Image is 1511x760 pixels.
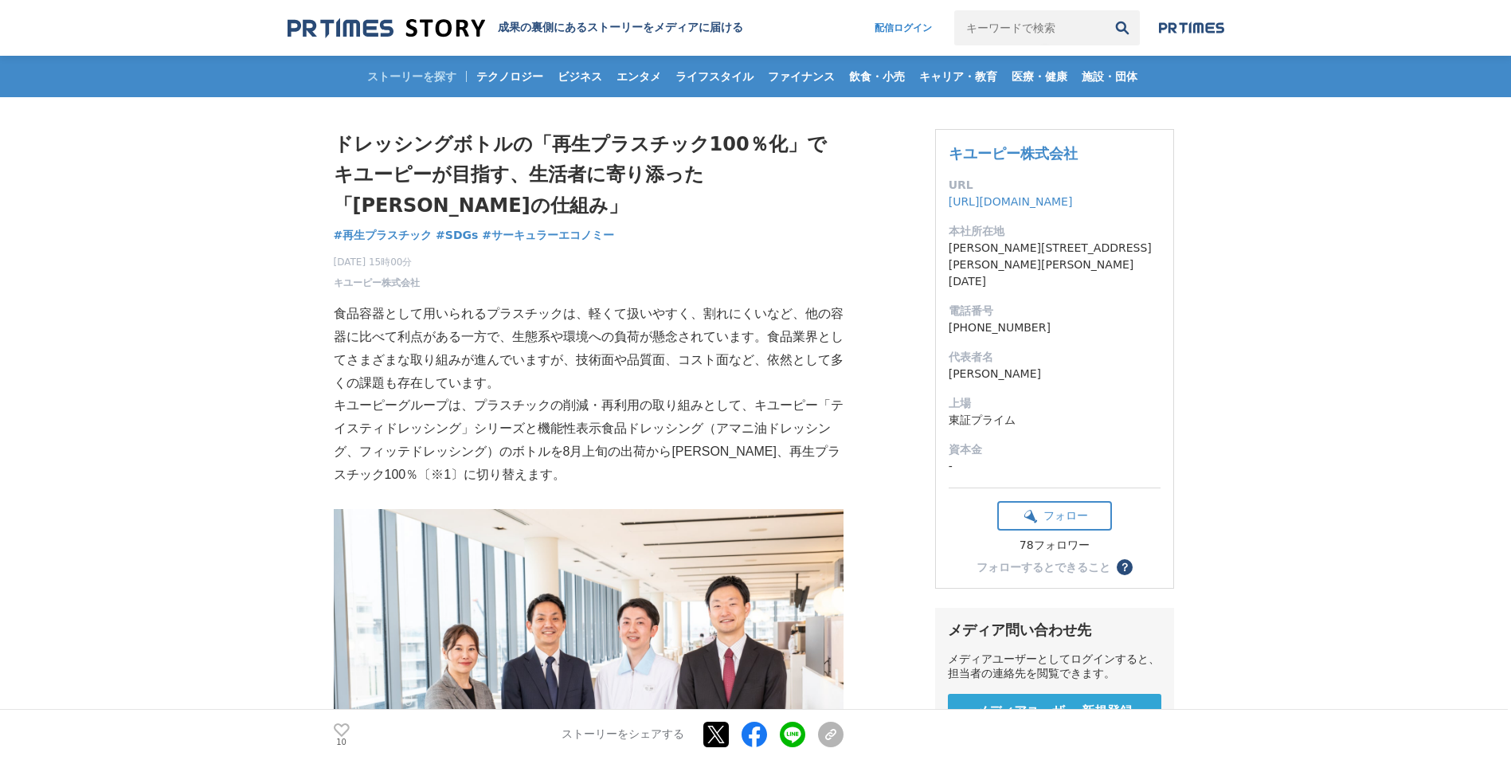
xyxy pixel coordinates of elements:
[949,240,1161,290] dd: [PERSON_NAME][STREET_ADDRESS][PERSON_NAME][PERSON_NAME][DATE]
[1159,22,1224,34] img: prtimes
[1005,56,1074,97] a: 医療・健康
[949,223,1161,240] dt: 本社所在地
[761,69,841,84] span: ファイナンス
[913,69,1004,84] span: キャリア・教育
[334,303,844,394] p: 食品容器として用いられるプラスチックは、軽くて扱いやすく、割れにくいなど、他の容器に比べて利点がある一方で、生態系や環境への負荷が懸念されています。食品業界としてさまざまな取り組みが進んでいます...
[482,227,614,244] a: #サーキュラーエコノミー
[334,255,420,269] span: [DATE] 15時00分
[669,56,760,97] a: ライフスタイル
[1075,56,1144,97] a: 施設・団体
[948,694,1161,744] a: メディアユーザー 新規登録 無料
[997,501,1112,531] button: フォロー
[949,441,1161,458] dt: 資本金
[334,129,844,221] h1: ドレッシングボトルの「再生プラスチック100％化」でキユーピーが目指す、生活者に寄り添った「[PERSON_NAME]の仕組み」
[1105,10,1140,45] button: 検索
[1075,69,1144,84] span: 施設・団体
[843,56,911,97] a: 飲食・小売
[949,195,1073,208] a: [URL][DOMAIN_NAME]
[949,319,1161,336] dd: [PHONE_NUMBER]
[1005,69,1074,84] span: 医療・健康
[436,228,478,242] span: #SDGs
[1119,562,1130,573] span: ？
[949,395,1161,412] dt: 上場
[954,10,1105,45] input: キーワードで検索
[997,539,1112,553] div: 78フォロワー
[334,276,420,290] a: キユーピー株式会社
[669,69,760,84] span: ライフスタイル
[334,227,433,244] a: #再生プラスチック
[949,177,1161,194] dt: URL
[288,18,743,39] a: 成果の裏側にあるストーリーをメディアに届ける 成果の裏側にあるストーリーをメディアに届ける
[1117,559,1133,575] button: ？
[610,69,667,84] span: エンタメ
[948,652,1161,681] div: メディアユーザーとしてログインすると、担当者の連絡先を閲覧できます。
[761,56,841,97] a: ファイナンス
[859,10,948,45] a: 配信ログイン
[334,394,844,486] p: キユーピーグループは、プラスチックの削減・再利用の取り組みとして、キユーピー「テイスティドレッシング」シリーズと機能性表示食品ドレッシング（アマニ油ドレッシング、フィッテドレッシング）のボトルを...
[470,69,550,84] span: テクノロジー
[562,728,684,742] p: ストーリーをシェアする
[913,56,1004,97] a: キャリア・教育
[610,56,667,97] a: エンタメ
[948,621,1161,640] div: メディア問い合わせ先
[976,703,1133,720] span: メディアユーザー 新規登録
[843,69,911,84] span: 飲食・小売
[498,21,743,35] h2: 成果の裏側にあるストーリーをメディアに届ける
[551,69,609,84] span: ビジネス
[949,366,1161,382] dd: [PERSON_NAME]
[436,227,478,244] a: #SDGs
[949,458,1161,475] dd: -
[334,738,350,746] p: 10
[470,56,550,97] a: テクノロジー
[949,349,1161,366] dt: 代表者名
[977,562,1110,573] div: フォローするとできること
[482,228,614,242] span: #サーキュラーエコノミー
[288,18,485,39] img: 成果の裏側にあるストーリーをメディアに届ける
[949,303,1161,319] dt: 電話番号
[949,145,1078,162] a: キユーピー株式会社
[334,228,433,242] span: #再生プラスチック
[551,56,609,97] a: ビジネス
[949,412,1161,429] dd: 東証プライム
